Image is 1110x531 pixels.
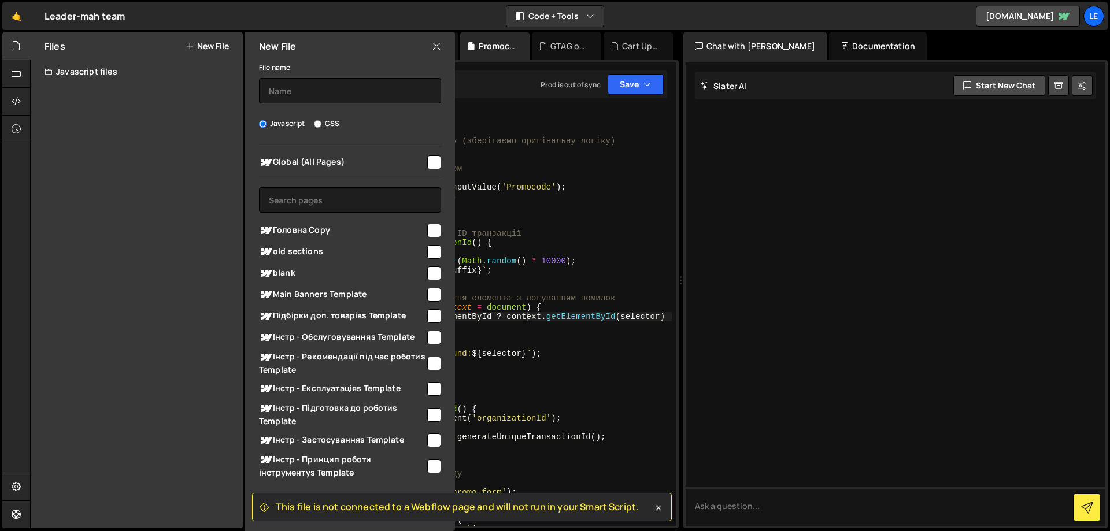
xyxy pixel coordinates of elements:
a: 🤙 [2,2,31,30]
div: Prod is out of sync [541,80,601,90]
span: Інстр - Експлуатаціяs Template [259,382,425,396]
h2: Files [45,40,65,53]
div: Chat with [PERSON_NAME] [683,32,827,60]
span: Main Banners Template [259,288,425,302]
input: CSS [314,120,321,128]
span: Головна Copy [259,224,425,237]
span: Global (All Pages) [259,155,425,169]
span: Інстр - Застосуванняs Template [259,433,425,447]
input: Javascript [259,120,267,128]
span: old sections [259,245,425,259]
span: Підбірки доп. товарівs Template [259,309,425,323]
input: Search pages [259,187,441,213]
span: Інстр - Принцип роботи інструментуs Template [259,453,425,478]
span: blank [259,266,425,280]
label: CSS [314,118,339,129]
h2: Slater AI [701,80,747,91]
button: Save [608,74,664,95]
div: Javascript files [31,60,243,83]
span: This file is not connected to a Webflow page and will not run in your Smart Script. [276,500,639,513]
label: Javascript [259,118,305,129]
div: Documentation [829,32,927,60]
span: Інстр - Рекомендації під час роботиs Template [259,350,425,376]
span: Інстр - Обслуговуванняs Template [259,331,425,344]
label: File name [259,62,290,73]
a: Le [1083,6,1104,27]
span: Інстр - Підготовка до роботиs Template [259,402,425,427]
h2: New File [259,40,296,53]
input: Name [259,78,441,103]
button: Code + Tools [506,6,604,27]
div: Cart Update.js [622,40,659,52]
div: Promocode function for checkout.js [479,40,516,52]
button: Start new chat [953,75,1045,96]
button: New File [186,42,229,51]
div: Leader-mah team [45,9,125,23]
div: GTAG only for checkout.js [550,40,587,52]
a: [DOMAIN_NAME] [976,6,1080,27]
